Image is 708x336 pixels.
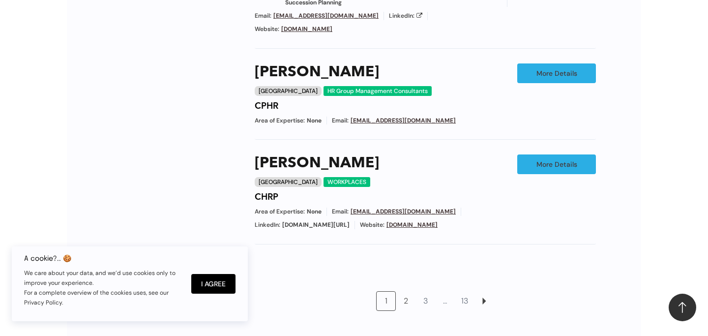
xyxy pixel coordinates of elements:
[517,154,596,174] a: More Details
[281,25,332,33] a: [DOMAIN_NAME]
[255,12,271,20] span: Email:
[324,177,370,187] div: WORKPLACES
[360,221,384,229] span: Website:
[255,63,379,81] a: [PERSON_NAME]
[255,208,305,216] span: Area of Expertise:
[255,154,379,172] a: [PERSON_NAME]
[436,292,454,310] a: …
[332,117,349,125] span: Email:
[255,25,279,33] span: Website:
[282,221,350,229] span: [DOMAIN_NAME][URL]
[255,117,305,125] span: Area of Expertise:
[351,117,456,124] a: [EMAIL_ADDRESS][DOMAIN_NAME]
[24,254,181,262] h6: A cookie?.. 🍪
[191,274,236,294] button: I Agree
[255,86,322,96] div: [GEOGRAPHIC_DATA]
[307,208,322,216] span: None
[255,221,280,229] span: LinkedIn:
[389,12,414,20] span: LinkedIn:
[377,292,395,310] a: 1
[24,268,181,307] p: We care about your data, and we’d use cookies only to improve your experience. For a complete ove...
[255,192,278,203] h4: CHRP
[396,292,415,310] a: 2
[455,292,474,310] a: 13
[386,221,438,229] a: [DOMAIN_NAME]
[324,86,432,96] div: HR Group Management Consultants
[416,292,435,310] a: 3
[517,63,596,83] a: More Details
[351,208,456,215] a: [EMAIL_ADDRESS][DOMAIN_NAME]
[332,208,349,216] span: Email:
[273,12,379,20] a: [EMAIL_ADDRESS][DOMAIN_NAME]
[255,177,322,187] div: [GEOGRAPHIC_DATA]
[255,101,278,112] h4: CPHR
[307,117,322,125] span: None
